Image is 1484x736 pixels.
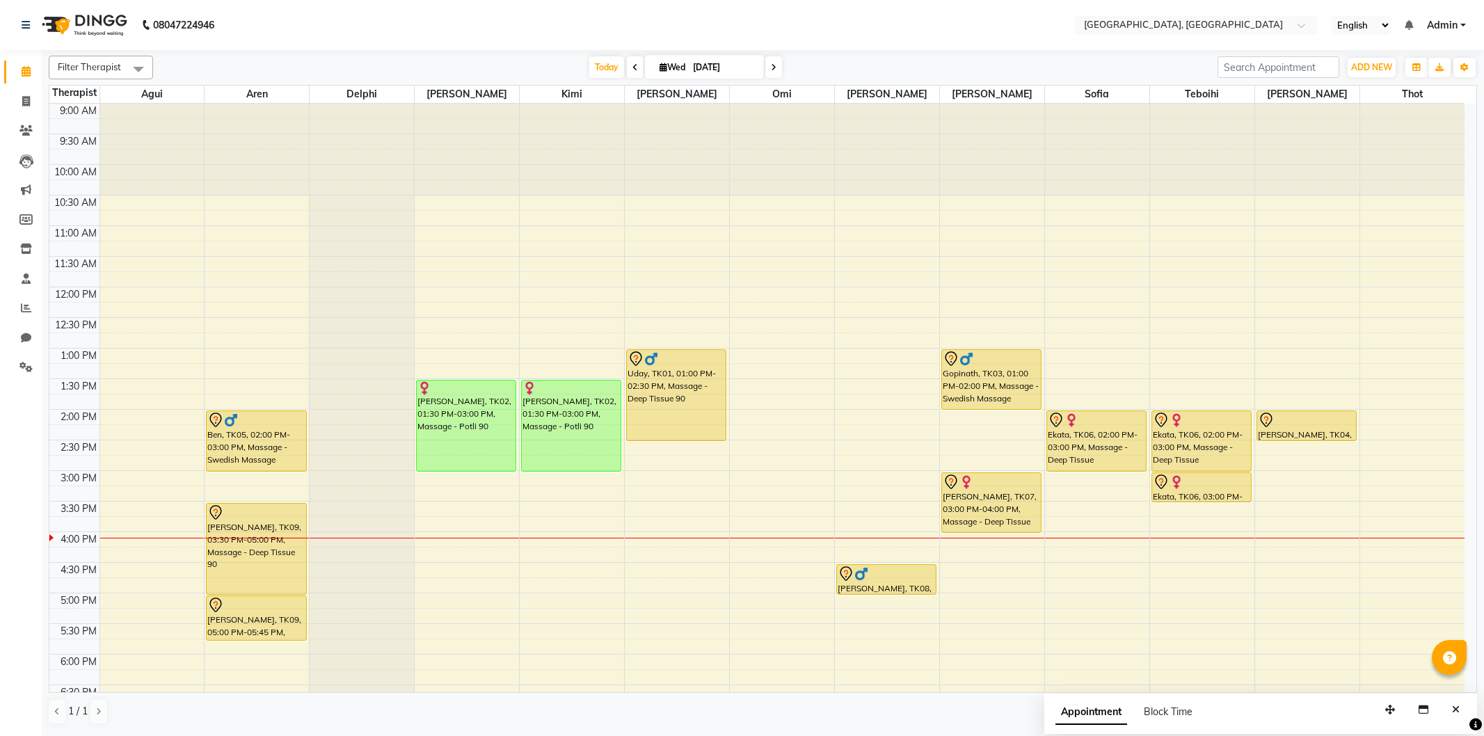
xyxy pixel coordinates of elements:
span: ADD NEW [1351,62,1392,72]
span: Wed [656,62,689,72]
input: 2025-09-03 [689,57,758,78]
span: Today [589,56,624,78]
div: Ekata, TK06, 03:00 PM-03:30 PM, Massage - Foot Massage [1152,473,1251,502]
div: 6:30 PM [58,685,99,700]
div: [PERSON_NAME], TK07, 03:00 PM-04:00 PM, Massage - Deep Tissue [942,473,1041,532]
div: 12:00 PM [52,287,99,302]
div: 4:00 PM [58,532,99,547]
div: [PERSON_NAME], TK02, 01:30 PM-03:00 PM, Massage - Potli 90 [417,381,516,471]
span: Aren [205,86,309,103]
img: logo [35,6,131,45]
div: 2:30 PM [58,440,99,455]
span: Teboihi [1150,86,1254,103]
span: [PERSON_NAME] [835,86,939,103]
div: 5:00 PM [58,593,99,608]
div: 10:30 AM [51,195,99,210]
div: Ekata, TK06, 02:00 PM-03:00 PM, Massage - Deep Tissue [1047,411,1146,471]
span: 1 / 1 [68,704,88,719]
div: 3:30 PM [58,502,99,516]
span: [PERSON_NAME] [415,86,519,103]
div: 9:00 AM [57,104,99,118]
span: Omi [730,86,834,103]
span: Sofia [1045,86,1149,103]
span: Kimi [520,86,624,103]
span: Agui [100,86,205,103]
div: 1:30 PM [58,379,99,394]
span: [PERSON_NAME] [625,86,729,103]
div: 9:30 AM [57,134,99,149]
div: 10:00 AM [51,165,99,179]
div: 1:00 PM [58,349,99,363]
div: Uday, TK01, 01:00 PM-02:30 PM, Massage - Deep Tissue 90 [627,350,726,440]
div: Therapist [49,86,99,100]
div: 5:30 PM [58,624,99,639]
div: [PERSON_NAME], TK08, 04:30 PM-05:00 PM, Waxing - Full Legs Waxing Men Rica [837,565,936,594]
b: 08047224946 [153,6,214,45]
div: [PERSON_NAME], TK09, 03:30 PM-05:00 PM, Massage - Deep Tissue 90 [207,504,305,594]
span: Block Time [1144,705,1192,718]
div: 6:00 PM [58,655,99,669]
div: Gopinath, TK03, 01:00 PM-02:00 PM, Massage - Swedish Massage [942,350,1041,409]
div: Ben, TK05, 02:00 PM-03:00 PM, Massage - Swedish Massage [207,411,305,471]
div: [PERSON_NAME], TK02, 01:30 PM-03:00 PM, Massage - Potli 90 [522,381,621,471]
button: ADD NEW [1348,58,1396,77]
span: [PERSON_NAME] [1255,86,1359,103]
span: Thot [1360,86,1465,103]
div: 3:00 PM [58,471,99,486]
div: 2:00 PM [58,410,99,424]
div: Ekata, TK06, 02:00 PM-03:00 PM, Massage - Deep Tissue [1152,411,1251,471]
span: Filter Therapist [58,61,121,72]
div: 11:00 AM [51,226,99,241]
div: 4:30 PM [58,563,99,577]
button: Close [1446,699,1466,721]
div: [PERSON_NAME], TK09, 05:00 PM-05:45 PM, Pedicure - Regular Pedicure [207,596,305,640]
span: Admin [1427,18,1458,33]
span: Delphi [310,86,414,103]
div: 12:30 PM [52,318,99,333]
div: 11:30 AM [51,257,99,271]
span: Appointment [1055,700,1127,725]
div: [PERSON_NAME], TK04, 02:00 PM-02:30 PM, Massage - Head Back Shoulder [1257,411,1356,440]
input: Search Appointment [1218,56,1339,78]
span: [PERSON_NAME] [940,86,1044,103]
